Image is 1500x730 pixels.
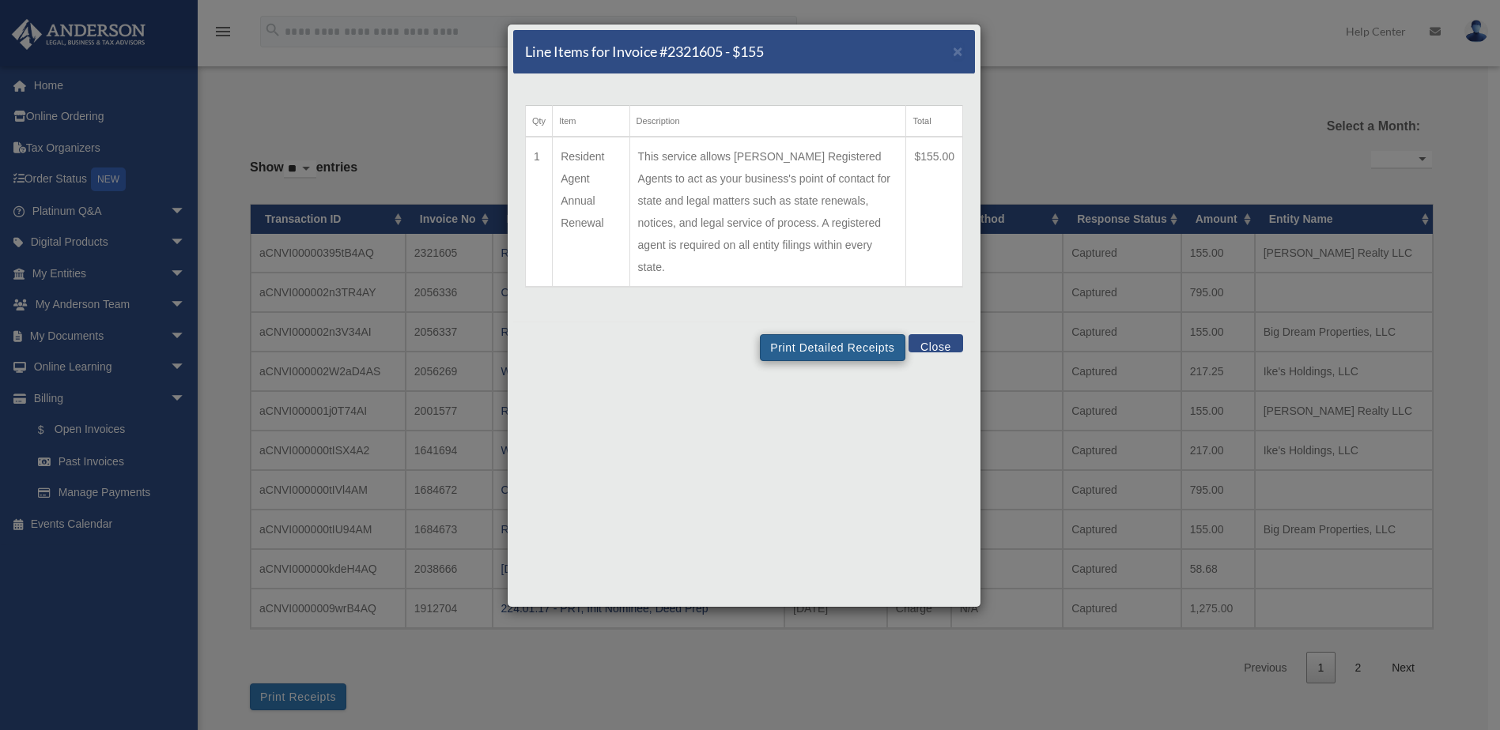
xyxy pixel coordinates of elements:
span: × [953,42,963,60]
td: This service allows [PERSON_NAME] Registered Agents to act as your business's point of contact fo... [629,137,906,287]
th: Total [906,106,963,137]
td: 1 [526,137,553,287]
td: Resident Agent Annual Renewal [553,137,629,287]
th: Item [553,106,629,137]
th: Qty [526,106,553,137]
button: Close [909,334,963,352]
td: $155.00 [906,137,963,287]
h5: Line Items for Invoice #2321605 - $155 [525,42,764,62]
button: Close [953,43,963,59]
button: Print Detailed Receipts [760,334,905,361]
th: Description [629,106,906,137]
